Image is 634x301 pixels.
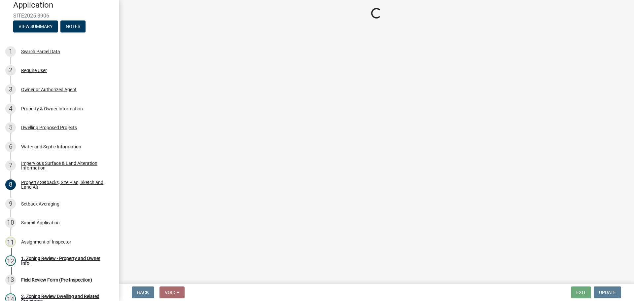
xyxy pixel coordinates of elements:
div: 5 [5,122,16,133]
div: Submit Application [21,220,60,225]
div: 12 [5,255,16,266]
div: 3 [5,84,16,95]
div: 13 [5,275,16,285]
div: Property & Owner Information [21,106,83,111]
div: 1. Zoning Review - Property and Owner Info [21,256,108,265]
div: Search Parcel Data [21,49,60,54]
button: Void [159,286,185,298]
div: 1 [5,46,16,57]
div: Water and Septic Information [21,144,81,149]
span: Void [165,290,175,295]
div: Property Setbacks, Site Plan, Sketch and Land Alt [21,180,108,189]
div: Dwelling Proposed Projects [21,125,77,130]
div: 9 [5,199,16,209]
span: Update [599,290,616,295]
button: Exit [571,286,591,298]
div: 2 [5,65,16,76]
wm-modal-confirm: Summary [13,24,58,29]
div: 4 [5,103,16,114]
div: 8 [5,179,16,190]
button: Notes [60,20,86,32]
div: Setback Averaging [21,202,59,206]
button: View Summary [13,20,58,32]
div: 6 [5,141,16,152]
div: 11 [5,237,16,247]
button: Update [594,286,621,298]
wm-modal-confirm: Notes [60,24,86,29]
div: Owner or Authorized Agent [21,87,77,92]
div: Require User [21,68,47,73]
div: Impervious Surface & Land Alteration Information [21,161,108,170]
div: 7 [5,160,16,171]
div: Assignment of Inspector [21,240,71,244]
div: 10 [5,217,16,228]
button: Back [132,286,154,298]
div: Field Review Form (Pre-Inspection) [21,278,92,282]
span: Back [137,290,149,295]
span: SITE2025-3906 [13,13,106,19]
